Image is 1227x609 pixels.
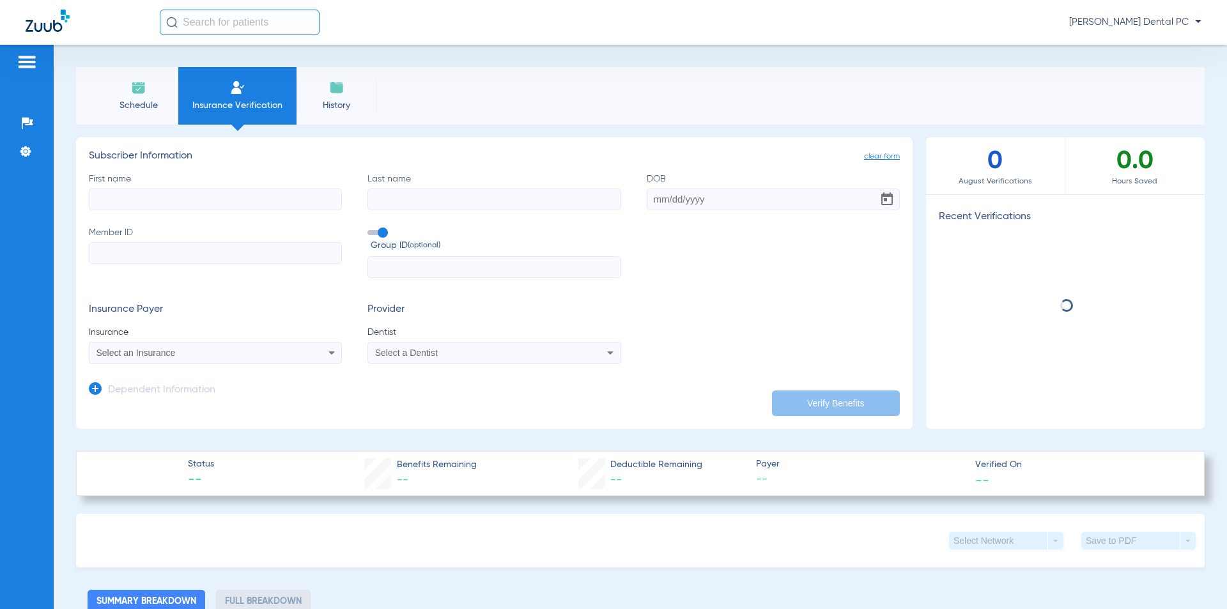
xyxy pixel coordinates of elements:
[89,173,342,210] label: First name
[864,150,900,163] span: clear form
[874,187,900,212] button: Open calendar
[926,175,1065,188] span: August Verifications
[647,189,900,210] input: DOBOpen calendar
[756,472,964,488] span: --
[108,99,169,112] span: Schedule
[975,458,1184,472] span: Verified On
[772,390,900,416] button: Verify Benefits
[89,226,342,279] label: Member ID
[188,458,214,471] span: Status
[1065,175,1205,188] span: Hours Saved
[108,384,215,397] h3: Dependent Information
[1069,16,1201,29] span: [PERSON_NAME] Dental PC
[397,458,477,472] span: Benefits Remaining
[89,326,342,339] span: Insurance
[89,150,900,163] h3: Subscriber Information
[230,80,245,95] img: Manual Insurance Verification
[756,458,964,471] span: Payer
[89,242,342,264] input: Member ID
[89,189,342,210] input: First name
[89,304,342,316] h3: Insurance Payer
[188,472,214,490] span: --
[367,304,621,316] h3: Provider
[647,173,900,210] label: DOB
[610,474,622,486] span: --
[926,211,1205,224] h3: Recent Verifications
[96,348,176,358] span: Select an Insurance
[975,473,989,486] span: --
[408,239,440,252] small: (optional)
[166,17,178,28] img: Search Icon
[131,80,146,95] img: Schedule
[367,326,621,339] span: Dentist
[610,458,702,472] span: Deductible Remaining
[17,54,37,70] img: hamburger-icon
[367,173,621,210] label: Last name
[397,474,408,486] span: --
[367,189,621,210] input: Last name
[188,99,287,112] span: Insurance Verification
[375,348,438,358] span: Select a Dentist
[926,137,1065,194] div: 0
[371,239,621,252] span: Group ID
[1065,137,1205,194] div: 0.0
[329,80,344,95] img: History
[160,10,320,35] input: Search for patients
[26,10,70,32] img: Zuub Logo
[306,99,367,112] span: History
